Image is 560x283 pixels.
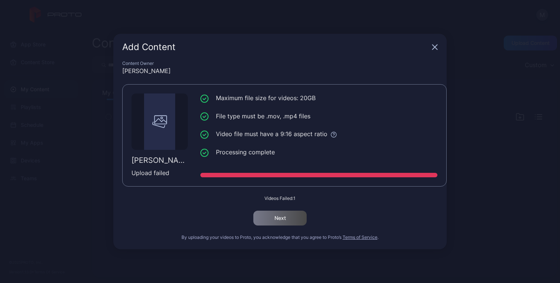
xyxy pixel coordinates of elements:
[122,66,438,75] div: [PERSON_NAME]
[122,43,429,52] div: Add Content
[200,112,437,121] li: File type must be .mov, .mp4 files
[343,234,377,240] button: Terms of Service
[122,195,438,201] div: Videos Failed: 1
[274,215,286,221] div: Next
[200,93,437,103] li: Maximum file size for videos: 20GB
[131,156,188,165] div: [PERSON_NAME].mp4
[253,211,307,226] button: Next
[122,234,438,240] div: By uploading your videos to Proto, you acknowledge that you agree to Proto’s .
[200,148,437,157] li: Processing complete
[131,168,188,177] div: Upload failed
[200,129,437,139] li: Video file must have a 9:16 aspect ratio
[122,60,438,66] div: Content Owner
